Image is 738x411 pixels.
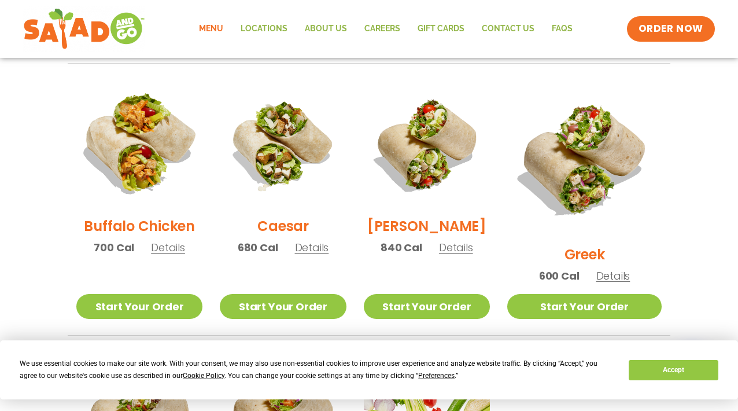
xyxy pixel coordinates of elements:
[76,294,202,319] a: Start Your Order
[418,372,455,380] span: Preferences
[257,216,309,236] h2: Caesar
[627,16,715,42] a: ORDER NOW
[507,81,662,236] img: Product photo for Greek Wrap
[409,16,473,42] a: GIFT CARDS
[190,16,581,42] nav: Menu
[543,16,581,42] a: FAQs
[220,81,346,207] img: Product photo for Caesar Wrap
[473,16,543,42] a: Contact Us
[507,294,662,319] a: Start Your Order
[629,360,718,380] button: Accept
[439,240,473,255] span: Details
[232,16,296,42] a: Locations
[190,16,232,42] a: Menu
[94,240,134,255] span: 700 Cal
[364,81,490,207] img: Product photo for Cobb Wrap
[596,269,630,283] span: Details
[20,358,615,382] div: We use essential cookies to make our site work. With your consent, we may also use non-essential ...
[539,268,580,284] span: 600 Cal
[65,70,213,218] img: Product photo for Buffalo Chicken Wrap
[183,372,224,380] span: Cookie Policy
[238,240,278,255] span: 680 Cal
[151,240,185,255] span: Details
[356,16,409,42] a: Careers
[381,240,422,255] span: 840 Cal
[220,294,346,319] a: Start Your Order
[564,244,605,265] h2: Greek
[367,216,486,236] h2: [PERSON_NAME]
[639,22,703,36] span: ORDER NOW
[23,6,145,52] img: new-SAG-logo-768×292
[296,16,356,42] a: About Us
[364,294,490,319] a: Start Your Order
[84,216,194,236] h2: Buffalo Chicken
[295,240,329,255] span: Details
